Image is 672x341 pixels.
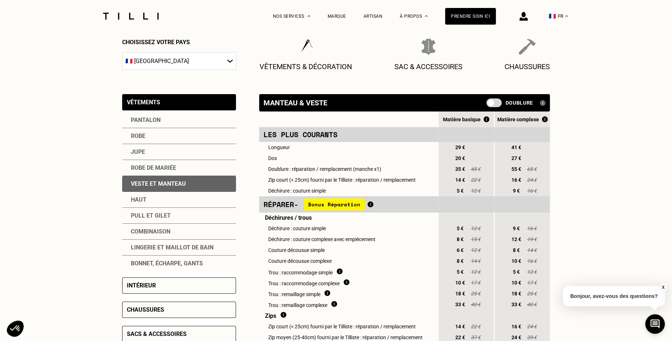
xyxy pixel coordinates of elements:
[259,321,437,332] td: Zip court (< 25cm) fourni par le Tilliste : réparation / remplacement
[519,12,528,21] img: icône connexion
[421,39,436,55] img: Sac & Accessoires
[470,324,481,329] span: 22 €
[127,282,156,289] div: Intérieur
[453,144,466,150] span: 29 €
[510,258,523,264] span: 10 €
[364,14,383,19] a: Artisan
[453,166,466,172] span: 35 €
[453,324,466,329] span: 14 €
[259,277,437,288] td: Trou : raccommodage complexe
[526,177,537,183] span: 24 €
[259,174,437,185] td: Zip court (< 25cm) fourni par le Tilliste : réparation / remplacement
[259,142,437,153] td: Longueur
[264,198,433,210] div: Réparer -
[127,331,187,337] div: Sacs & accessoires
[565,15,568,17] img: menu déroulant
[259,266,437,277] td: Trou : raccommodage simple
[259,127,437,142] td: Les plus courants
[394,62,462,71] p: Sac & Accessoires
[259,288,437,299] td: Trou : remaillage simple
[445,8,496,25] a: Prendre soin ici
[453,269,466,275] span: 5 €
[453,226,466,231] span: 5 €
[526,302,537,307] span: 40 €
[526,269,537,275] span: 12 €
[510,291,523,296] span: 18 €
[453,302,466,307] span: 33 €
[510,280,523,286] span: 10 €
[453,247,466,253] span: 6 €
[470,188,481,194] span: 12 €
[304,198,365,210] span: Bonus Réparation
[100,13,161,20] img: Logo du service de couturière Tilli
[470,269,481,275] span: 12 €
[453,258,466,264] span: 8 €
[510,155,523,161] span: 27 €
[510,236,523,242] span: 12 €
[331,301,337,307] img: Qu'est ce que le remaillage ?
[505,100,533,106] span: Doublure
[470,236,481,242] span: 15 €
[470,166,481,172] span: 45 €
[122,224,236,240] div: Combinaison
[526,291,537,296] span: 25 €
[259,185,437,196] td: Déchirure : couture simple
[122,256,236,271] div: Bonnet, écharpe, gants
[122,240,236,256] div: Lingerie et maillot de bain
[510,188,523,194] span: 9 €
[526,324,537,329] span: 24 €
[425,15,428,17] img: Menu déroulant à propos
[324,290,330,296] img: Qu'est ce que le remaillage ?
[307,15,310,17] img: Menu déroulant
[259,153,437,164] td: Dos
[484,116,489,122] img: Qu'est ce que le Bonus Réparation ?
[259,310,437,321] td: Zips
[259,256,437,266] td: Couture décousue complexe
[510,177,523,183] span: 16 €
[122,192,236,208] div: Haut
[526,247,537,253] span: 14 €
[526,258,537,264] span: 16 €
[453,334,466,340] span: 22 €
[540,100,546,106] img: Qu'est ce qu'une doublure ?
[542,116,548,122] img: Qu'est ce que le Bonus Réparation ?
[470,177,481,183] span: 22 €
[122,112,236,128] div: Pantalon
[526,280,537,286] span: 17 €
[470,247,481,253] span: 12 €
[264,98,327,107] div: Manteau & veste
[453,188,466,194] span: 5 €
[259,164,437,174] td: Doublure : réparation / remplacement (manche x1)
[549,13,556,20] span: 🇫🇷
[495,116,550,122] div: Matière complexe
[470,226,481,231] span: 12 €
[328,14,346,19] a: Marque
[510,144,523,150] span: 41 €
[337,268,343,274] img: Qu'est ce que le raccommodage ?
[122,176,236,192] div: Veste et manteau
[260,62,352,71] p: Vêtements & décoration
[659,283,667,291] button: X
[259,299,437,310] td: Trou : remaillage complexe
[344,279,349,285] img: Qu'est ce que le raccommodage ?
[122,39,236,46] p: Choisissez votre pays
[526,188,537,194] span: 16 €
[259,245,437,256] td: Couture décousue simple
[526,166,537,172] span: 65 €
[453,177,466,183] span: 14 €
[368,201,373,207] img: Qu'est ce que le Bonus Réparation ?
[510,269,523,275] span: 5 €
[259,212,437,223] td: Déchirures / trous
[470,291,481,296] span: 25 €
[453,236,466,242] span: 8 €
[470,302,481,307] span: 40 €
[259,234,437,245] td: Déchirure : couture complexe avec empiècement
[127,99,160,106] div: Vêtements
[453,155,466,161] span: 20 €
[510,166,523,172] span: 55 €
[510,302,523,307] span: 33 €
